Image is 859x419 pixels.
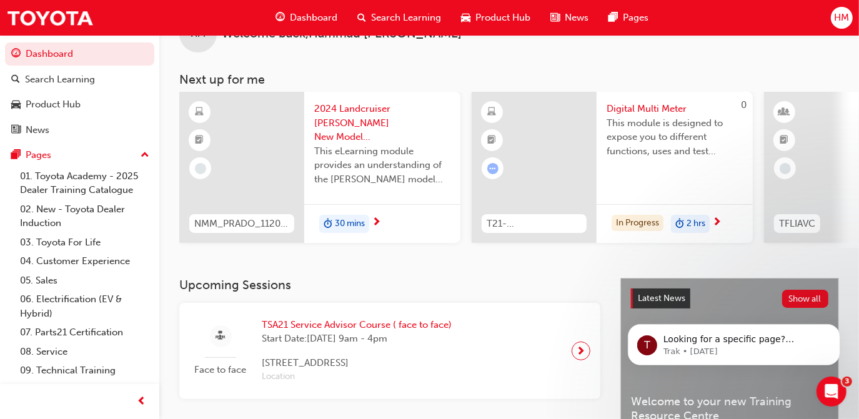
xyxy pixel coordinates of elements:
span: prev-icon [137,394,147,410]
span: 2 hrs [687,217,705,231]
span: pages-icon [11,150,21,161]
a: 01. Toyota Academy - 2025 Dealer Training Catalogue [15,167,154,200]
span: car-icon [11,99,21,111]
a: 10. TUNE Rev-Up Training [15,380,154,400]
a: news-iconNews [540,5,598,31]
span: car-icon [461,10,470,26]
a: 02. New - Toyota Dealer Induction [15,200,154,233]
span: Pages [623,11,648,25]
span: TFLIAVC [779,217,815,231]
a: 09. Technical Training [15,361,154,380]
a: search-iconSearch Learning [347,5,451,31]
a: car-iconProduct Hub [451,5,540,31]
button: Pages [5,144,154,167]
a: Face to faceTSA21 Service Advisor Course ( face to face)Start Date:[DATE] 9am - 4pm[STREET_ADDRES... [189,313,590,389]
span: T21-FOD_DMM_PREREQ [487,217,582,231]
span: booktick-icon [780,132,789,149]
span: next-icon [372,217,381,229]
a: Dashboard [5,42,154,66]
span: Search Learning [371,11,441,25]
span: next-icon [577,342,586,360]
span: Dashboard [290,11,337,25]
span: booktick-icon [196,132,204,149]
span: [STREET_ADDRESS] [262,356,452,370]
h3: Upcoming Sessions [179,278,600,292]
span: HM [834,11,849,25]
button: HM [831,7,853,29]
span: up-icon [141,147,149,164]
a: NMM_PRADO_112024_MODULE_12024 Landcruiser [PERSON_NAME] New Model Mechanisms - Model Outline 1Thi... [179,92,460,243]
span: Face to face [189,363,252,377]
span: learningResourceType_ELEARNING-icon [488,104,497,121]
span: NMM_PRADO_112024_MODULE_1 [194,217,289,231]
a: Search Learning [5,68,154,91]
span: Location [262,370,452,384]
span: This eLearning module provides an understanding of the [PERSON_NAME] model line-up and its Katash... [314,144,450,187]
span: learningResourceType_INSTRUCTOR_LED-icon [780,104,789,121]
span: sessionType_FACE_TO_FACE-icon [216,328,226,344]
span: 0 [741,99,747,111]
span: TSA21 Service Advisor Course ( face to face) [262,318,452,332]
span: pages-icon [608,10,618,26]
a: 07. Parts21 Certification [15,323,154,342]
h3: Next up for me [159,72,859,87]
span: news-icon [550,10,560,26]
div: News [26,123,49,137]
a: Product Hub [5,93,154,116]
div: Pages [26,148,51,162]
span: learningResourceType_ELEARNING-icon [196,104,204,121]
span: duration-icon [675,216,684,232]
span: next-icon [712,217,722,229]
a: 0T21-FOD_DMM_PREREQDigital Multi MeterThis module is designed to expose you to different function... [472,92,753,243]
span: 2024 Landcruiser [PERSON_NAME] New Model Mechanisms - Model Outline 1 [314,102,450,144]
a: 05. Sales [15,271,154,290]
div: In Progress [612,215,663,232]
span: Latest News [638,293,685,303]
button: DashboardSearch LearningProduct HubNews [5,40,154,144]
a: guage-iconDashboard [266,5,347,31]
div: Product Hub [26,97,81,112]
span: booktick-icon [488,132,497,149]
a: 03. Toyota For Life [15,233,154,252]
a: 04. Customer Experience [15,252,154,271]
a: pages-iconPages [598,5,658,31]
span: news-icon [11,125,21,136]
span: This module is designed to expose you to different functions, uses and test procedures of Digital... [607,116,743,159]
div: Search Learning [25,72,95,87]
span: News [565,11,588,25]
span: guage-icon [11,49,21,60]
button: Show all [782,290,829,308]
span: learningRecordVerb_NONE-icon [780,163,791,174]
span: duration-icon [324,216,332,232]
span: Product Hub [475,11,530,25]
a: 06. Electrification (EV & Hybrid) [15,290,154,323]
img: Trak [6,4,94,32]
span: 3 [842,377,852,387]
span: learningRecordVerb_ATTEMPT-icon [487,163,499,174]
span: guage-icon [276,10,285,26]
iframe: Intercom notifications message [609,298,859,385]
a: 08. Service [15,342,154,362]
span: 30 mins [335,217,365,231]
span: search-icon [357,10,366,26]
a: News [5,119,154,142]
span: learningRecordVerb_NONE-icon [195,163,206,174]
span: Start Date: [DATE] 9am - 4pm [262,332,452,346]
span: Digital Multi Meter [607,102,743,116]
span: search-icon [11,74,20,86]
a: Latest NewsShow all [631,288,828,308]
iframe: Intercom live chat [817,377,847,407]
